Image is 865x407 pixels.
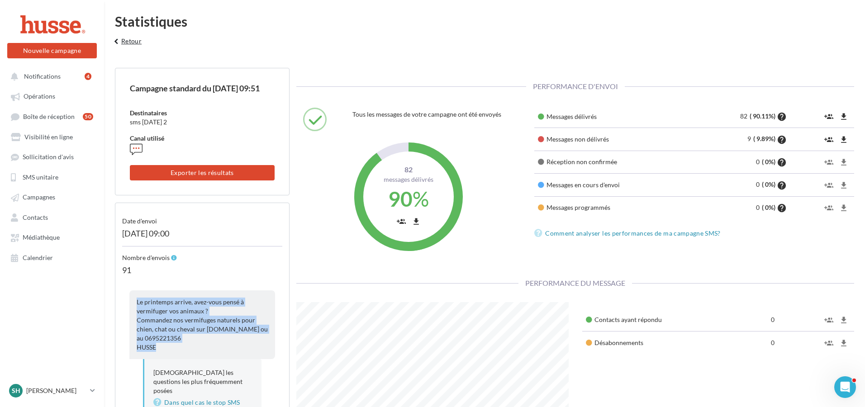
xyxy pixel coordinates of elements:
[839,112,848,121] i: file_download
[824,316,833,325] i: group_add
[130,83,275,94] div: Campagne standard du [DATE] 09:51
[5,148,99,165] a: Sollicitation d'avis
[130,118,275,127] div: sms [DATE] 2
[5,189,99,205] a: Campagnes
[384,175,433,183] span: Messages délivrés
[23,194,55,201] span: Campagnes
[23,153,74,161] span: Sollicitation d'avis
[85,73,91,80] div: 4
[23,213,48,221] span: Contacts
[837,335,851,350] button: file_download
[756,180,762,188] span: 0
[24,72,61,80] span: Notifications
[762,180,775,188] span: ( 0%)
[762,158,775,166] span: ( 0%)
[822,132,836,147] button: group_add
[837,109,851,124] button: file_download
[777,158,787,167] i: help
[534,105,694,128] td: Messages délivrés
[412,217,421,226] i: file_download
[130,165,275,180] button: Exporter les résultats
[122,254,170,261] span: Nombre d'envois
[83,113,93,120] div: 50
[839,203,848,213] i: file_download
[837,200,851,215] button: file_download
[822,109,836,124] button: group_add
[824,203,833,213] i: group_add
[839,339,848,348] i: file_download
[837,177,851,192] button: file_download
[824,181,833,190] i: group_add
[394,213,408,228] button: group_add
[5,209,99,225] a: Contacts
[130,109,167,117] span: Destinataires
[837,312,851,327] button: file_download
[12,386,20,395] span: SH
[839,135,848,144] i: file_download
[115,14,854,28] div: Statistiques
[24,133,73,141] span: Visibilité en ligne
[370,184,447,214] div: %
[777,112,787,121] i: help
[822,312,836,327] button: group_add
[5,249,99,265] a: Calendrier
[837,132,851,147] button: file_download
[756,203,762,211] span: 0
[534,196,694,219] td: Messages programmés
[582,331,754,354] td: Désabonnements
[23,254,53,261] span: Calendrier
[23,113,75,120] span: Boîte de réception
[409,213,423,228] button: file_download
[518,279,632,287] span: Performance du message
[771,316,777,323] span: 0
[370,165,447,175] span: 82
[750,112,775,120] span: ( 90.11%)
[837,155,851,170] button: file_download
[7,382,97,399] a: SH [PERSON_NAME]
[824,135,833,144] i: group_add
[824,339,833,348] i: group_add
[5,88,99,104] a: Opérations
[777,203,787,213] i: help
[534,174,694,196] td: Messages en cours d'envoi
[5,68,95,84] button: Notifications 4
[122,226,282,247] div: [DATE] 09:00
[822,177,836,192] button: group_add
[822,155,836,170] button: group_add
[740,112,750,120] span: 82
[7,43,97,58] button: Nouvelle campagne
[122,262,282,283] div: 91
[26,386,86,395] p: [PERSON_NAME]
[822,335,836,350] button: group_add
[388,186,413,211] span: 90
[397,217,406,226] i: group_add
[762,203,775,211] span: ( 0%)
[108,35,145,53] button: Retour
[5,169,99,185] a: SMS unitaire
[5,128,99,145] a: Visibilité en ligne
[130,134,164,142] span: Canal utilisé
[5,108,99,125] a: Boîte de réception50
[824,112,833,121] i: group_add
[153,368,252,395] p: [DEMOGRAPHIC_DATA] les questions les plus fréquemment posées
[753,135,775,142] span: ( 9.89%)
[23,234,60,241] span: Médiathèque
[352,108,521,121] div: Tous les messages de votre campagne ont été envoyés
[24,93,55,100] span: Opérations
[839,181,848,190] i: file_download
[534,228,724,239] a: Comment analyser les performances de ma campagne SMS?
[23,173,58,181] span: SMS unitaire
[822,200,836,215] button: group_add
[534,151,694,173] td: Réception non confirmée
[771,339,777,346] span: 0
[122,210,282,226] div: Date d'envoi
[834,376,856,398] iframe: Intercom live chat
[534,128,694,151] td: Messages non délivrés
[137,298,268,351] span: Le printemps arrive, avez-vous pensé à vermifuger vos animaux ? Commandez nos vermifuges naturels...
[777,135,787,144] i: help
[824,158,833,167] i: group_add
[582,309,754,331] td: Contacts ayant répondu
[839,316,848,325] i: file_download
[526,82,625,90] span: Performance d'envoi
[756,158,762,166] span: 0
